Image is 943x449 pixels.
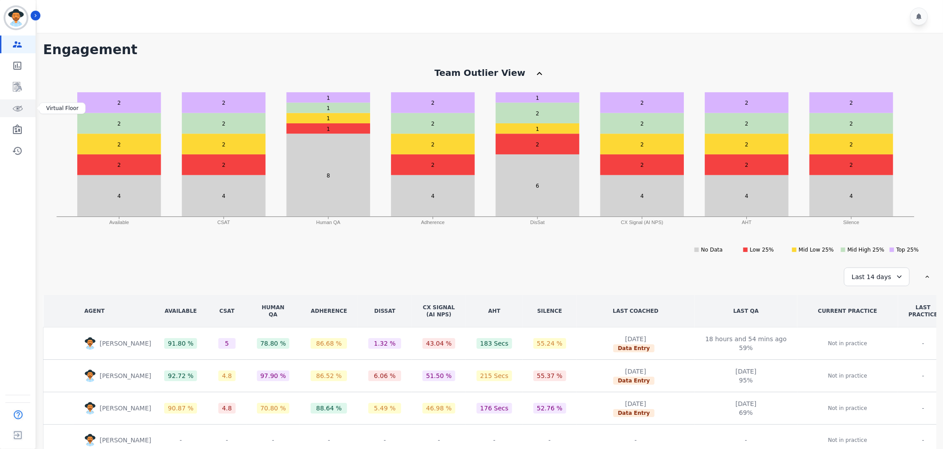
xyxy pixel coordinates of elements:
[537,371,563,380] div: 55.37 %
[909,436,938,445] div: -
[222,371,232,380] div: 4.8
[168,339,193,348] div: 91.80 %
[745,121,749,127] text: 2
[909,404,938,413] div: -
[118,162,121,168] text: 2
[222,193,225,199] text: 4
[640,100,644,106] text: 2
[5,7,27,28] img: Bordered avatar
[909,339,938,348] div: -
[222,142,225,148] text: 2
[368,435,401,445] div: -
[426,404,452,413] div: 46.98 %
[736,367,757,376] div: [DATE]
[848,247,884,253] text: Mid High 25%
[118,100,121,106] text: 2
[168,371,193,380] div: 92.72 %
[99,339,154,348] p: [PERSON_NAME]
[613,335,658,343] div: [DATE]
[613,344,654,352] span: Data Entry
[640,162,644,168] text: 2
[736,399,757,408] div: [DATE]
[850,142,853,148] text: 2
[613,409,654,417] span: Data Entry
[260,371,286,380] div: 97.90 %
[750,247,774,253] text: Low 25%
[896,247,919,253] text: Top 25%
[426,371,452,380] div: 51.50 %
[536,183,540,189] text: 6
[844,268,910,286] div: Last 14 days
[118,121,121,127] text: 2
[422,304,455,318] div: CX Signal (AI NPS)
[588,307,684,315] div: LAST COACHED
[850,162,853,168] text: 2
[701,247,723,253] text: No Data
[844,220,860,225] text: Silence
[222,162,225,168] text: 2
[850,100,853,106] text: 2
[850,193,853,199] text: 4
[374,404,396,413] div: 5.49 %
[745,100,749,106] text: 2
[431,100,435,106] text: 2
[480,404,509,413] div: 176 Secs
[621,220,663,225] text: CX Signal (AI NPS)
[736,376,757,385] div: 95%
[808,307,888,315] div: CURRENT PRACTICE
[640,142,644,148] text: 2
[533,435,566,445] div: -
[316,371,342,380] div: 86.52 %
[257,304,290,318] div: Human QA
[84,307,105,315] div: AGENT
[850,121,853,127] text: 2
[530,220,544,225] text: DisSat
[311,307,347,315] div: Adherence
[225,339,229,348] div: 5
[316,339,342,348] div: 86.68 %
[706,436,787,445] div: -
[434,67,525,79] div: Team Outlier View
[99,404,154,413] p: [PERSON_NAME]
[118,193,121,199] text: 4
[533,307,566,315] div: Silence
[742,220,752,225] text: AHT
[536,95,540,101] text: 1
[217,220,230,225] text: CSAT
[84,337,96,350] img: Rounded avatar
[537,339,563,348] div: 55.24 %
[222,404,232,413] div: 4.8
[431,142,435,148] text: 2
[477,435,512,445] div: -
[745,162,749,168] text: 2
[257,435,290,445] div: -
[640,121,644,127] text: 2
[109,220,129,225] text: Available
[828,436,867,445] p: Not in practice
[218,435,235,445] div: -
[537,404,563,413] div: 52.76 %
[536,142,540,148] text: 2
[536,110,540,117] text: 2
[222,100,225,106] text: 2
[43,42,936,58] h1: Engagement
[828,339,867,348] p: Not in practice
[164,435,197,445] div: -
[426,339,452,348] div: 43.04 %
[613,377,654,385] span: Data Entry
[84,370,96,382] img: Rounded avatar
[909,304,938,318] div: LAST PRACTICE
[745,142,749,148] text: 2
[706,335,787,343] div: 18 hours and 54 mins ago
[745,193,749,199] text: 4
[799,247,834,253] text: Mid Low 25%
[84,434,96,446] img: Rounded avatar
[613,399,658,408] div: [DATE]
[613,367,658,376] div: [DATE]
[909,371,938,380] div: -
[431,121,435,127] text: 2
[431,193,435,199] text: 4
[422,435,455,445] div: -
[374,371,396,380] div: 6.06 %
[431,162,435,168] text: 2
